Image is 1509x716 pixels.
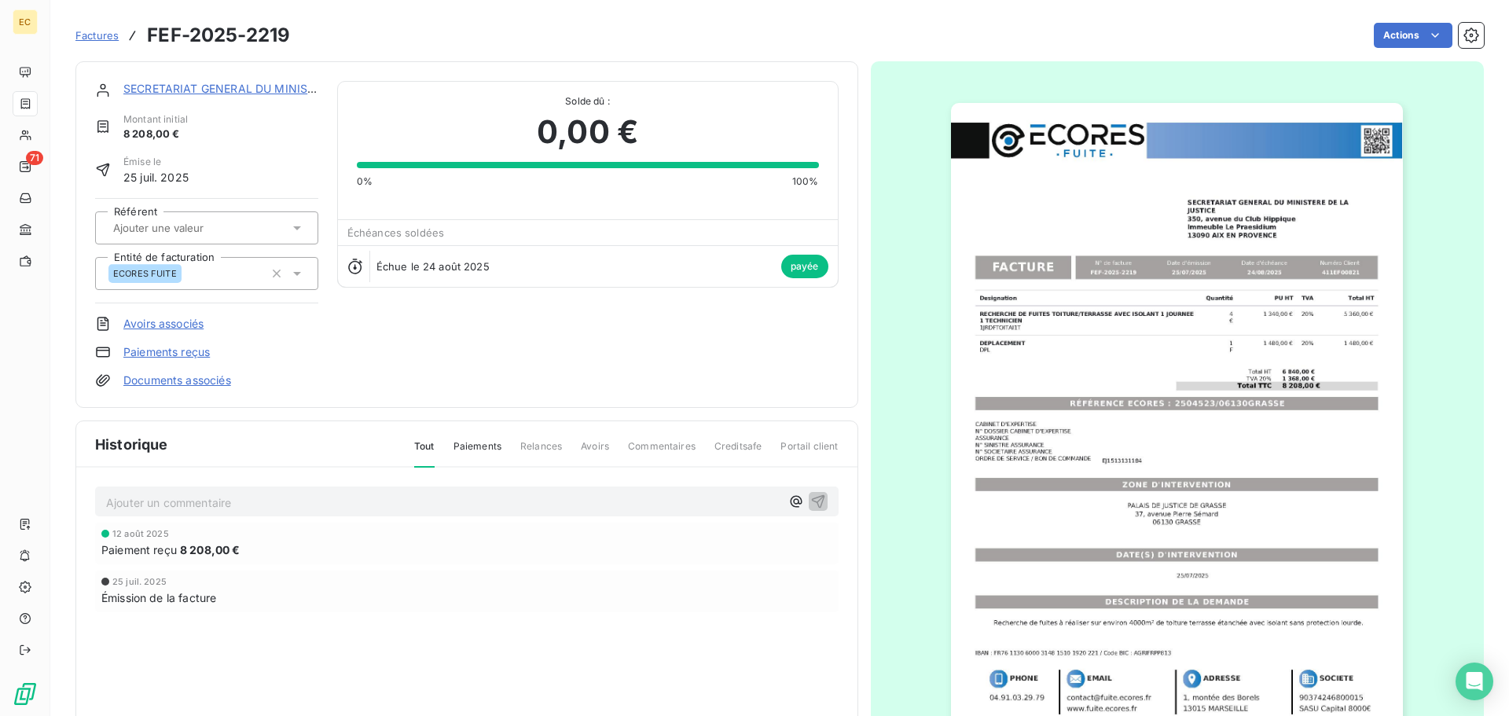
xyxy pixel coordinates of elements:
[112,577,167,586] span: 25 juil. 2025
[123,344,210,360] a: Paiements reçus
[1456,663,1493,700] div: Open Intercom Messenger
[520,439,562,466] span: Relances
[75,28,119,43] a: Factures
[26,151,43,165] span: 71
[357,174,373,189] span: 0%
[13,154,37,179] a: 71
[123,112,188,127] span: Montant initial
[101,542,177,558] span: Paiement reçu
[123,127,188,142] span: 8 208,00 €
[180,542,240,558] span: 8 208,00 €
[112,529,169,538] span: 12 août 2025
[581,439,609,466] span: Avoirs
[113,269,177,278] span: ECORES FUITE
[628,439,696,466] span: Commentaires
[123,155,189,169] span: Émise le
[95,434,168,455] span: Historique
[123,82,370,95] a: SECRETARIAT GENERAL DU MINISTERE DE LA
[537,108,638,156] span: 0,00 €
[123,169,189,185] span: 25 juil. 2025
[123,316,204,332] a: Avoirs associés
[123,373,231,388] a: Documents associés
[13,9,38,35] div: EC
[414,439,435,468] span: Tout
[101,589,216,606] span: Émission de la facture
[13,681,38,707] img: Logo LeanPay
[1374,23,1452,48] button: Actions
[357,94,819,108] span: Solde dû :
[147,21,290,50] h3: FEF-2025-2219
[376,260,490,273] span: Échue le 24 août 2025
[780,439,838,466] span: Portail client
[792,174,819,189] span: 100%
[714,439,762,466] span: Creditsafe
[112,221,270,235] input: Ajouter une valeur
[347,226,445,239] span: Échéances soldées
[781,255,828,278] span: payée
[453,439,501,466] span: Paiements
[75,29,119,42] span: Factures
